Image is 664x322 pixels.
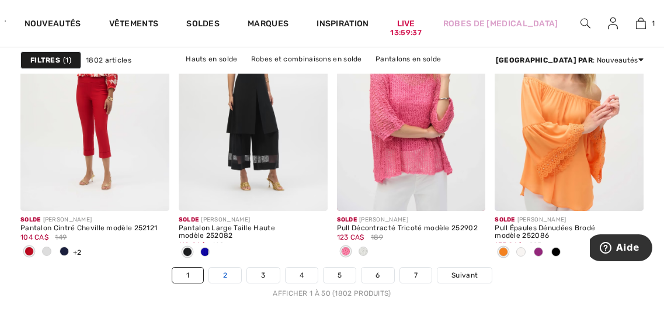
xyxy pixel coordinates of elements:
div: [PERSON_NAME] [20,216,169,224]
span: 189 [371,232,383,243]
div: [PERSON_NAME] [495,216,644,224]
a: 3 [247,268,279,283]
span: 110 CA$ [179,241,206,250]
div: Radiant red [20,243,38,262]
img: Mes infos [608,16,618,30]
div: Pantalon Large Taille Haute modèle 252082 [179,224,328,241]
a: Pulls et cardigans en solde [176,67,281,82]
span: +2 [73,248,82,257]
iframe: Ouvre un widget dans lequel vous pouvez trouver plus d’informations [590,234,652,264]
span: 1 [63,55,71,65]
a: Se connecter [599,16,627,31]
a: Vestes et blazers en solde [283,67,385,82]
span: 1802 articles [86,55,131,65]
a: Vêtements [109,19,159,31]
div: : Nouveautés [496,55,644,65]
div: Purple orchid [530,243,547,262]
a: Soldes [186,19,220,31]
a: 7 [400,268,432,283]
span: 104 CA$ [20,233,48,241]
div: White [38,243,55,262]
nav: Page navigation [20,267,644,299]
div: [PERSON_NAME] [179,216,328,224]
div: Royal Sapphire 163 [196,243,214,262]
span: Solde [179,216,199,223]
img: Mon panier [636,16,646,30]
span: 169 [212,240,224,251]
a: Pantalons en solde [370,51,447,67]
a: Jupes en solde [387,67,451,82]
span: 149 [55,232,67,243]
span: Solde [495,216,515,223]
a: Suivant [437,268,492,283]
div: Vanilla [354,243,372,262]
a: Robes et combinaisons en solde [245,51,368,67]
div: Pull Épaules Dénudées Brodé modèle 252086 [495,224,644,241]
div: Black [547,243,565,262]
span: 135 CA$ [495,241,522,250]
div: Apricot [495,243,512,262]
div: Black [179,243,196,262]
span: 225 [529,240,542,251]
a: 1 [628,16,654,30]
a: Marques [248,19,288,31]
span: Solde [20,216,41,223]
a: Nouveautés [25,19,81,31]
div: Bubble gum [337,243,354,262]
img: recherche [580,16,590,30]
a: 5 [324,268,356,283]
a: Hauts en solde [180,51,243,67]
div: Off White [512,243,530,262]
div: Midnight Blue [55,243,73,262]
a: 2 [209,268,241,283]
strong: Filtres [30,55,60,65]
span: Suivant [451,270,478,281]
a: Live13:59:37 [397,18,415,30]
div: Pantalon Cintré Cheville modèle 252121 [20,224,169,233]
img: 1ère Avenue [5,9,6,33]
a: 4 [286,268,318,283]
span: 1 [652,18,655,29]
a: 6 [361,268,394,283]
span: Solde [337,216,357,223]
div: [PERSON_NAME] [337,216,486,224]
div: Afficher 1 à 50 (1802 produits) [20,288,644,299]
span: 123 CA$ [337,233,364,241]
div: 13:59:37 [390,27,421,39]
strong: [GEOGRAPHIC_DATA] par [496,56,593,64]
span: Inspiration [317,19,368,31]
a: 1 [172,268,203,283]
div: Pull Décontracté Tricoté modèle 252902 [337,224,486,233]
a: Robes de [MEDICAL_DATA] [443,18,558,30]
